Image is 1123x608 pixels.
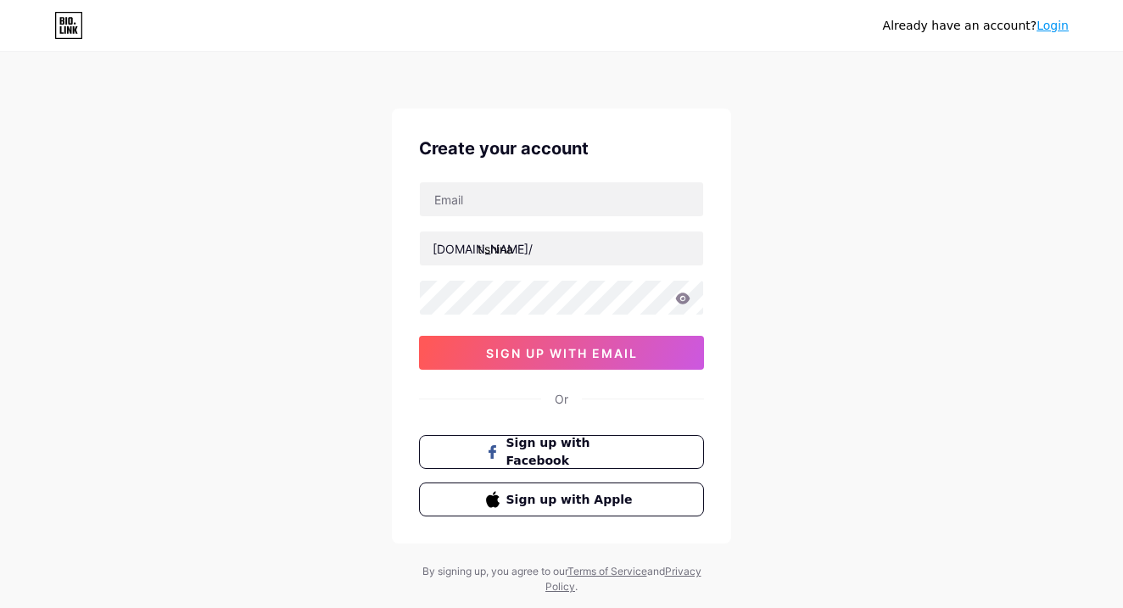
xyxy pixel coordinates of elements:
input: username [420,231,703,265]
span: sign up with email [486,346,638,360]
div: Create your account [419,136,704,161]
span: Sign up with Facebook [506,434,638,470]
div: Already have an account? [883,17,1069,35]
div: Or [555,390,568,408]
input: Email [420,182,703,216]
a: Terms of Service [567,565,647,577]
a: Login [1036,19,1069,32]
button: Sign up with Apple [419,482,704,516]
span: Sign up with Apple [506,491,638,509]
button: sign up with email [419,336,704,370]
button: Sign up with Facebook [419,435,704,469]
div: By signing up, you agree to our and . [417,564,706,594]
div: [DOMAIN_NAME]/ [433,240,533,258]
